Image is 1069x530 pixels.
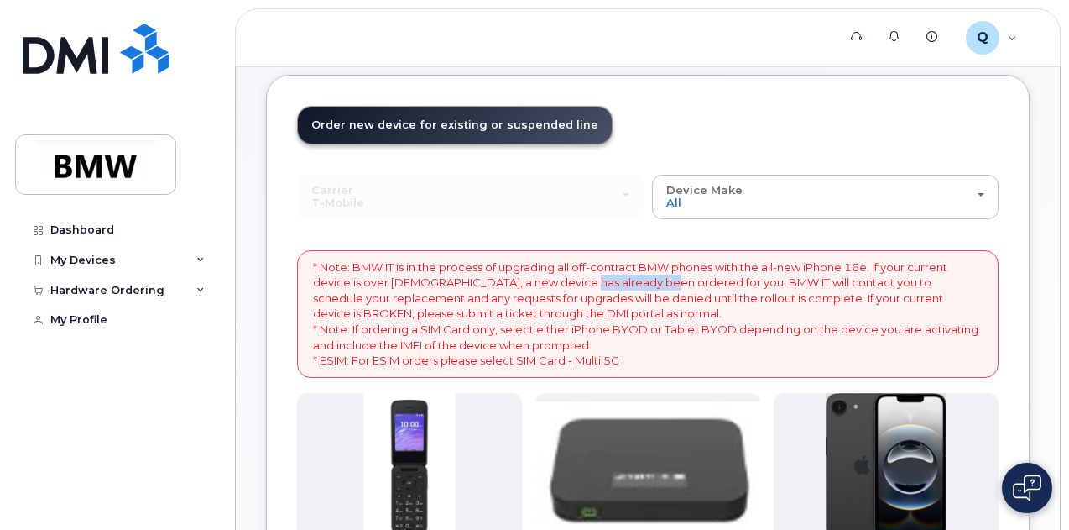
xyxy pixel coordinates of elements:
[652,175,999,218] button: Device Make All
[666,183,743,197] span: Device Make
[313,260,983,369] p: * Note: BMW IT is in the process of upgrading all off-contract BMW phones with the all-new iPhone...
[666,196,681,209] span: All
[954,21,1029,55] div: QT28953
[1013,475,1041,501] img: Open chat
[977,28,988,48] span: Q
[311,118,598,131] span: Order new device for existing or suspended line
